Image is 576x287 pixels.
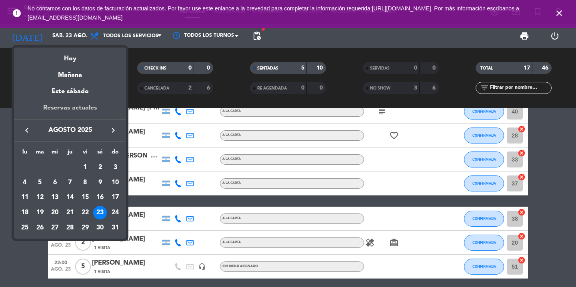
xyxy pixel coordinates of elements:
div: 6 [48,176,62,189]
td: 16 de agosto de 2025 [93,190,108,205]
div: 25 [18,221,32,235]
div: Reservas actuales [14,103,126,119]
td: 6 de agosto de 2025 [47,175,62,190]
td: 20 de agosto de 2025 [47,205,62,220]
div: Este sábado [14,80,126,103]
div: Mañana [14,64,126,80]
td: 23 de agosto de 2025 [93,205,108,220]
div: 2 [93,161,107,174]
div: 5 [33,176,47,189]
div: 9 [93,176,107,189]
div: 8 [78,176,92,189]
td: 31 de agosto de 2025 [108,220,123,235]
td: 22 de agosto de 2025 [78,205,93,220]
td: 4 de agosto de 2025 [17,175,32,190]
div: 21 [63,206,77,219]
div: 31 [108,221,122,235]
div: Hoy [14,48,126,64]
div: 28 [63,221,77,235]
div: 27 [48,221,62,235]
td: 18 de agosto de 2025 [17,205,32,220]
div: 19 [33,206,47,219]
th: martes [32,147,48,160]
div: 26 [33,221,47,235]
div: 14 [63,191,77,204]
span: agosto 2025 [34,125,106,136]
td: 24 de agosto de 2025 [108,205,123,220]
th: lunes [17,147,32,160]
div: 1 [78,161,92,174]
div: 3 [108,161,122,174]
td: 9 de agosto de 2025 [93,175,108,190]
th: sábado [93,147,108,160]
td: 30 de agosto de 2025 [93,220,108,235]
td: 12 de agosto de 2025 [32,190,48,205]
div: 23 [93,206,107,219]
td: 15 de agosto de 2025 [78,190,93,205]
td: 7 de agosto de 2025 [62,175,78,190]
td: 25 de agosto de 2025 [17,220,32,235]
div: 7 [63,176,77,189]
td: 14 de agosto de 2025 [62,190,78,205]
i: keyboard_arrow_right [108,126,118,135]
td: 27 de agosto de 2025 [47,220,62,235]
button: keyboard_arrow_left [20,125,34,136]
div: 16 [93,191,107,204]
div: 20 [48,206,62,219]
td: 11 de agosto de 2025 [17,190,32,205]
th: miércoles [47,147,62,160]
td: 5 de agosto de 2025 [32,175,48,190]
button: keyboard_arrow_right [106,125,120,136]
div: 18 [18,206,32,219]
td: 19 de agosto de 2025 [32,205,48,220]
td: 21 de agosto de 2025 [62,205,78,220]
td: 2 de agosto de 2025 [93,160,108,175]
th: domingo [108,147,123,160]
div: 13 [48,191,62,204]
div: 11 [18,191,32,204]
div: 17 [108,191,122,204]
div: 4 [18,176,32,189]
i: keyboard_arrow_left [22,126,32,135]
td: 29 de agosto de 2025 [78,220,93,235]
td: AGO. [17,160,78,175]
td: 17 de agosto de 2025 [108,190,123,205]
th: jueves [62,147,78,160]
div: 24 [108,206,122,219]
div: 29 [78,221,92,235]
div: 22 [78,206,92,219]
div: 10 [108,176,122,189]
td: 1 de agosto de 2025 [78,160,93,175]
div: 15 [78,191,92,204]
td: 8 de agosto de 2025 [78,175,93,190]
td: 10 de agosto de 2025 [108,175,123,190]
div: 30 [93,221,107,235]
td: 13 de agosto de 2025 [47,190,62,205]
td: 3 de agosto de 2025 [108,160,123,175]
div: 12 [33,191,47,204]
td: 26 de agosto de 2025 [32,220,48,235]
th: viernes [78,147,93,160]
td: 28 de agosto de 2025 [62,220,78,235]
